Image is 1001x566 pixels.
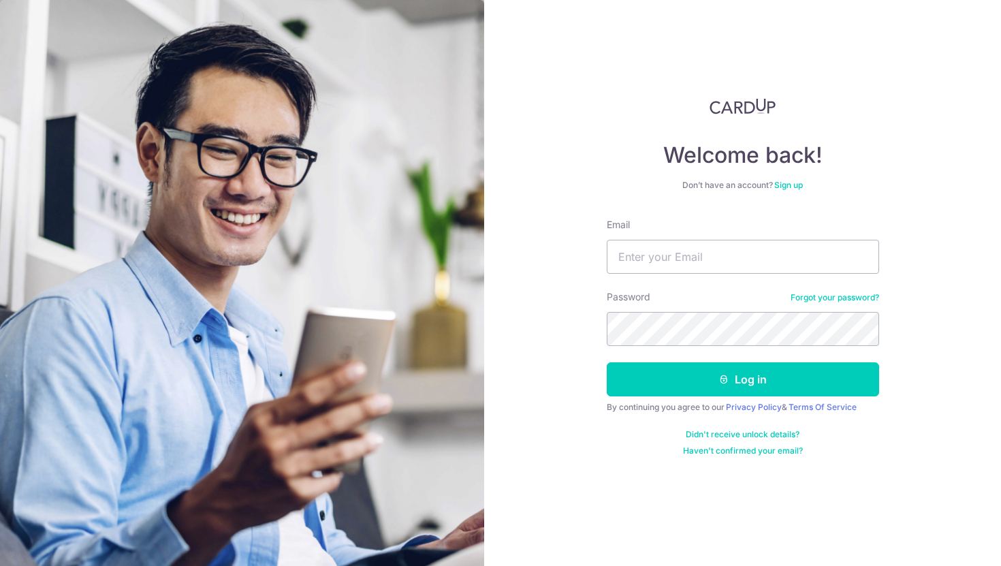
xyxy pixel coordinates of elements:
[710,98,776,114] img: CardUp Logo
[607,362,879,396] button: Log in
[683,445,803,456] a: Haven't confirmed your email?
[789,402,857,412] a: Terms Of Service
[607,142,879,169] h4: Welcome back!
[774,180,803,190] a: Sign up
[726,402,782,412] a: Privacy Policy
[607,240,879,274] input: Enter your Email
[686,429,799,440] a: Didn't receive unlock details?
[791,292,879,303] a: Forgot your password?
[607,402,879,413] div: By continuing you agree to our &
[607,218,630,232] label: Email
[607,290,650,304] label: Password
[607,180,879,191] div: Don’t have an account?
